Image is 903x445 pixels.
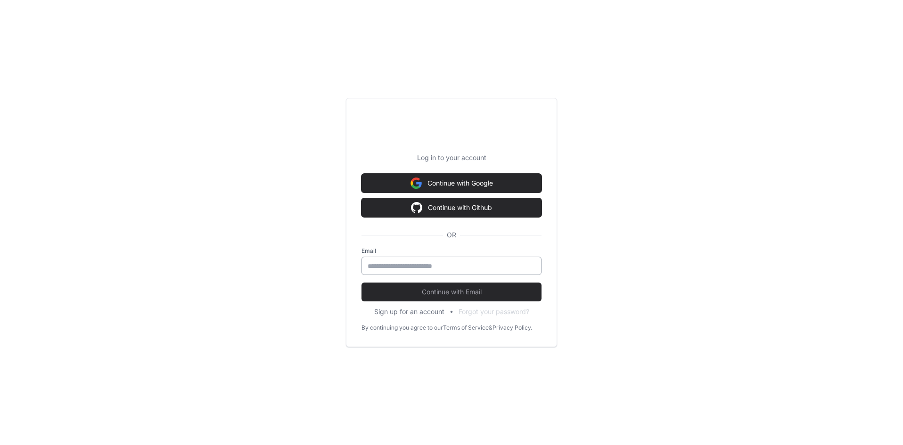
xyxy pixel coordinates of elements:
button: Continue with Email [361,283,542,301]
button: Sign up for an account [374,307,444,316]
div: By continuing you agree to our [361,324,443,332]
span: Continue with Email [361,287,542,297]
img: Sign in with google [410,174,422,193]
span: OR [443,230,460,240]
a: Terms of Service [443,324,489,332]
img: Sign in with google [411,198,422,217]
button: Continue with Github [361,198,542,217]
button: Forgot your password? [459,307,529,316]
a: Privacy Policy. [493,324,532,332]
button: Continue with Google [361,174,542,193]
div: & [489,324,493,332]
label: Email [361,247,542,255]
p: Log in to your account [361,153,542,162]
